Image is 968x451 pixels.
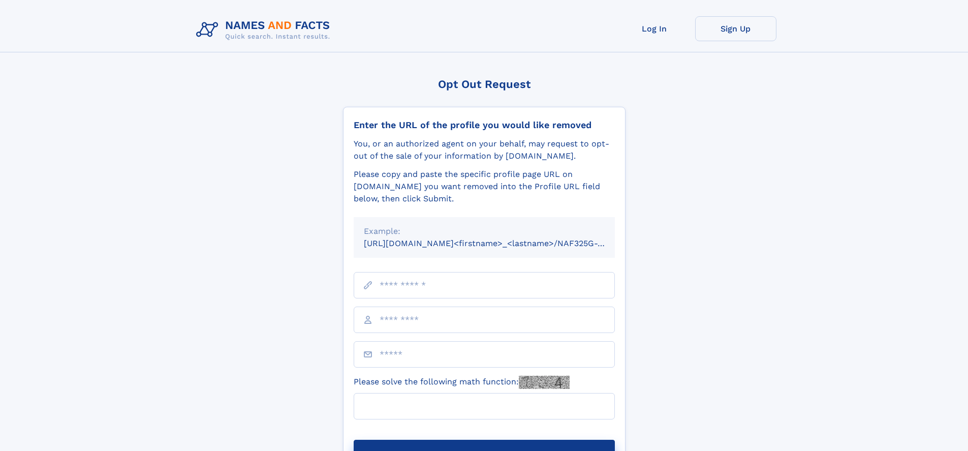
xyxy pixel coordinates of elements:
[354,138,615,162] div: You, or an authorized agent on your behalf, may request to opt-out of the sale of your informatio...
[364,238,634,248] small: [URL][DOMAIN_NAME]<firstname>_<lastname>/NAF325G-xxxxxxxx
[614,16,695,41] a: Log In
[354,168,615,205] div: Please copy and paste the specific profile page URL on [DOMAIN_NAME] you want removed into the Pr...
[343,78,626,91] div: Opt Out Request
[354,376,570,389] label: Please solve the following math function:
[192,16,338,44] img: Logo Names and Facts
[354,119,615,131] div: Enter the URL of the profile you would like removed
[364,225,605,237] div: Example:
[695,16,776,41] a: Sign Up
